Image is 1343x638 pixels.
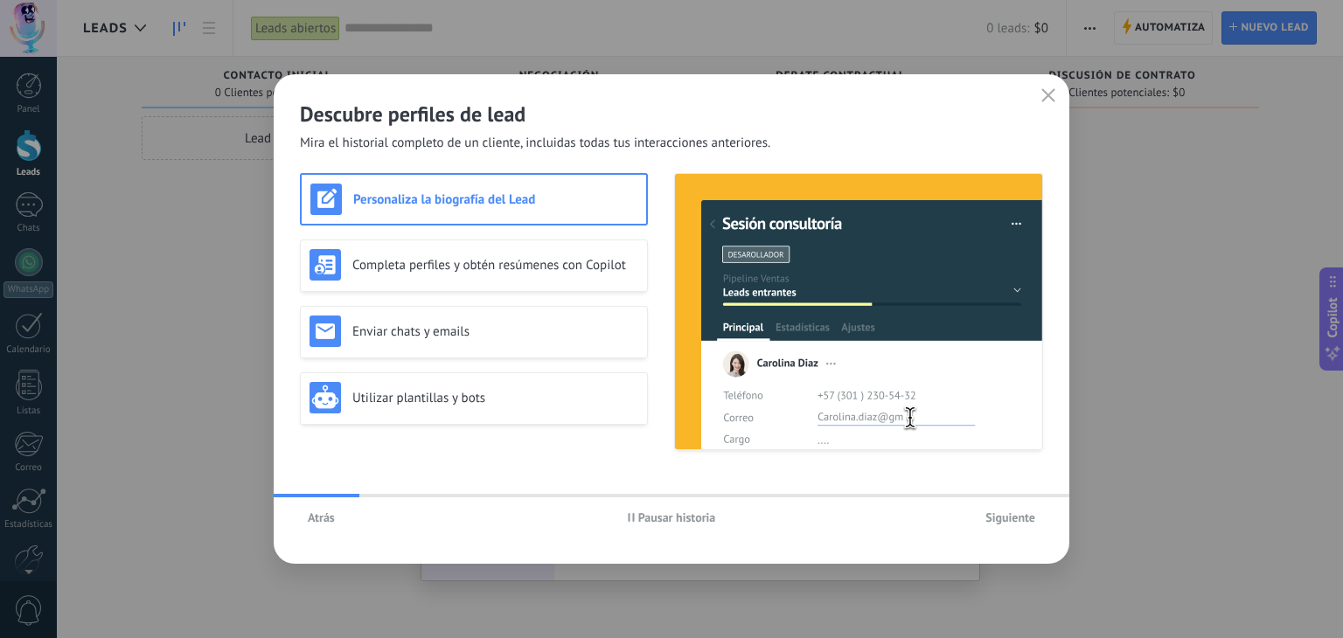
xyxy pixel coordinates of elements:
[638,511,716,524] span: Pausar historia
[352,257,638,274] h3: Completa perfiles y obtén resúmenes con Copilot
[353,191,637,208] h3: Personaliza la biografía del Lead
[352,323,638,340] h3: Enviar chats y emails
[978,504,1043,531] button: Siguiente
[985,511,1035,524] span: Siguiente
[300,504,343,531] button: Atrás
[308,511,335,524] span: Atrás
[300,135,770,152] span: Mira el historial completo de un cliente, incluidas todas tus interacciones anteriores.
[620,504,724,531] button: Pausar historia
[300,101,1043,128] h2: Descubre perfiles de lead
[352,390,638,406] h3: Utilizar plantillas y bots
